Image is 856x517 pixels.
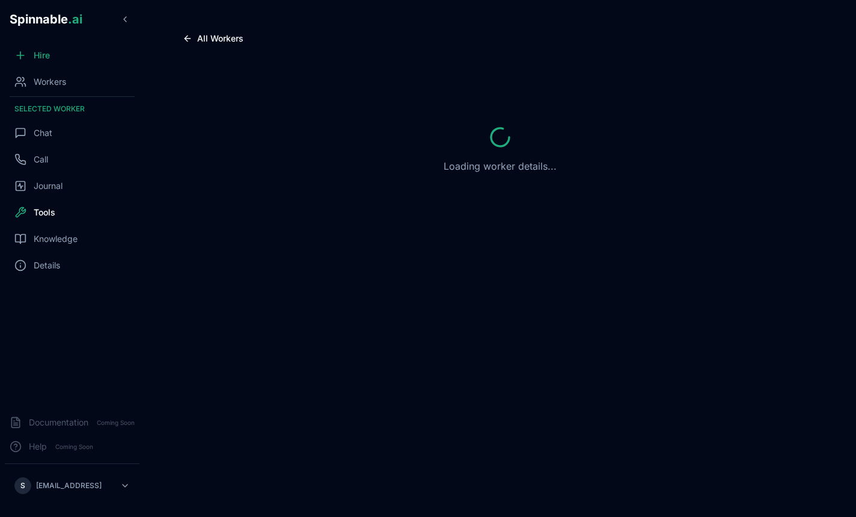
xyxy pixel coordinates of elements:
button: S[EMAIL_ADDRESS] [10,474,135,498]
span: S [20,481,25,491]
p: [EMAIL_ADDRESS] [36,481,102,491]
span: Knowledge [34,233,78,245]
span: Call [34,153,48,166]
button: All Workers [173,29,253,48]
span: Spinnable [10,12,82,26]
p: Loading worker details... [444,159,557,173]
span: Workers [34,76,66,88]
span: Documentation [29,416,88,429]
span: Chat [34,127,52,139]
span: Help [29,441,47,453]
span: Coming Soon [93,417,138,429]
span: Journal [34,180,63,192]
div: Selected Worker [5,99,139,119]
span: .ai [68,12,82,26]
span: Details [34,259,60,271]
span: Coming Soon [52,441,97,453]
span: Tools [34,206,55,218]
span: Hire [34,49,50,61]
